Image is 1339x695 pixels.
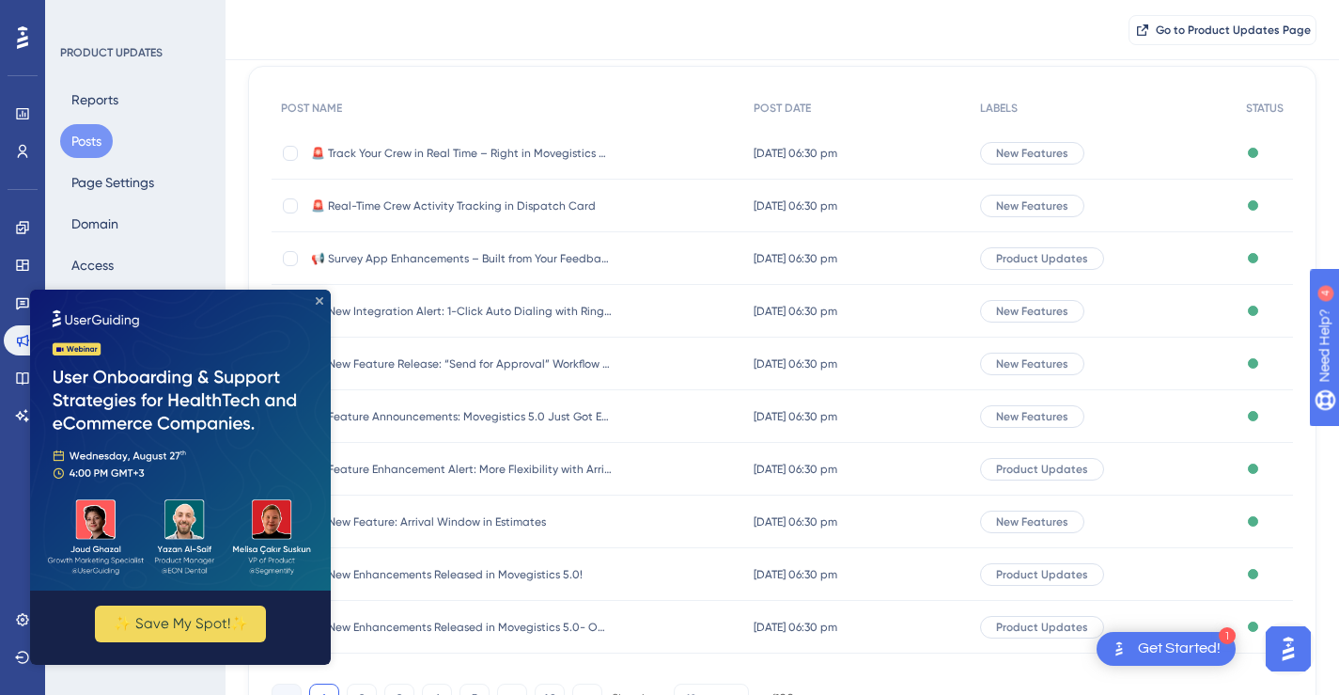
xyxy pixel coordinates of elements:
span: 📞 New Integration Alert: 1-Click Auto Dialing with RingCentral in Movegistics 5.0 [311,304,612,319]
span: New Features [996,146,1068,161]
span: Product Updates [996,620,1088,635]
button: Reports [60,83,130,117]
span: [DATE] 06:30 pm [754,462,837,477]
span: [DATE] 06:30 pm [754,567,837,582]
span: New Features [996,514,1068,529]
span: Product Updates [996,462,1088,477]
span: [DATE] 06:30 pm [754,620,837,635]
span: [DATE] 06:30 pm [754,409,837,424]
span: [DATE] 06:30 pm [754,251,837,266]
span: Need Help? [44,5,117,27]
span: 📢 Feature Enhancement Alert: More Flexibility with Arrival Windows! [311,462,612,477]
span: [DATE] 06:30 pm [754,356,837,371]
iframe: UserGuiding AI Assistant Launcher [1260,621,1316,677]
span: POST DATE [754,101,811,116]
button: Posts [60,124,113,158]
button: Domain [60,207,130,241]
span: [DATE] 06:30 pm [754,304,837,319]
span: [DATE] 06:30 pm [754,146,837,161]
div: Get Started! [1138,639,1221,659]
button: Go to Product Updates Page [1129,15,1316,45]
span: New Features [996,409,1068,424]
span: New Features [996,356,1068,371]
span: New Features [996,304,1068,319]
span: 📍 New Feature: Arrival Window in Estimates [311,514,612,529]
span: POST NAME [281,101,342,116]
span: 📢 New Enhancements Released in Movegistics 5.0- Operations [311,620,612,635]
span: STATUS [1246,101,1284,116]
span: 🚀 Feature Announcements: Movegistics 5.0 Just Got Even Smarter! [311,409,612,424]
div: Close Preview [286,8,293,15]
span: 📢 Survey App Enhancements – Built from Your Feedback! [311,251,612,266]
span: [DATE] 06:30 pm [754,198,837,213]
span: 🚨 Real-Time Crew Activity Tracking in Dispatch Card [311,198,612,213]
span: Product Updates [996,567,1088,582]
img: launcher-image-alternative-text [1108,638,1130,660]
span: Product Updates [996,251,1088,266]
span: LABELS [980,101,1018,116]
button: ✨ Save My Spot!✨ [65,316,236,353]
span: [DATE] 06:30 pm [754,514,837,529]
span: 🚨 Track Your Crew in Real Time – Right in Movegistics 5.0! 🚚💨 [311,146,612,161]
div: 1 [1219,627,1236,644]
span: New Features [996,198,1068,213]
div: 4 [131,9,136,24]
div: PRODUCT UPDATES [60,45,163,60]
button: Access [60,248,125,282]
span: ✨ New Enhancements Released in Movegistics 5.0! [311,567,612,582]
div: Open Get Started! checklist, remaining modules: 1 [1097,632,1236,666]
button: Page Settings [60,166,165,199]
span: 📤 New Feature Release: “Send for Approval” Workflow in Crew App [311,356,612,371]
span: Go to Product Updates Page [1156,23,1311,38]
